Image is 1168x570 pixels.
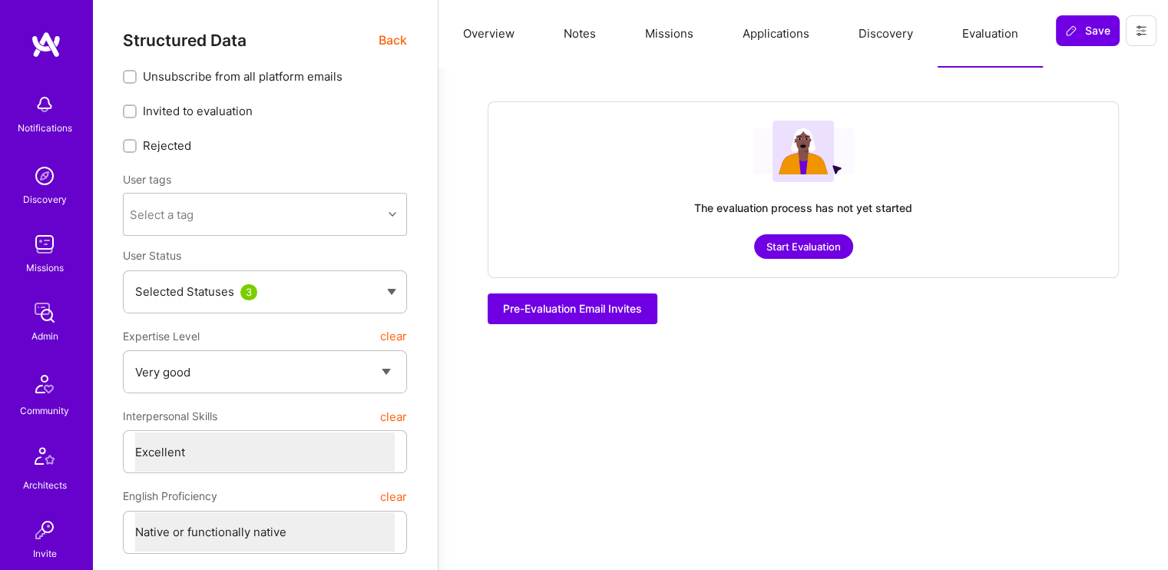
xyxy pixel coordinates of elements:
img: teamwork [29,229,60,260]
img: discovery [29,161,60,191]
img: admin teamwork [29,297,60,328]
img: logo [31,31,61,58]
span: Rejected [143,138,191,154]
span: Structured Data [123,31,247,50]
span: Interpersonal Skills [123,403,217,430]
div: Architects [23,477,67,493]
img: bell [29,89,60,120]
span: Expertise Level [123,323,200,350]
span: English Proficiency [123,482,217,510]
button: clear [380,403,407,430]
span: Pre-Evaluation Email Invites [503,301,642,316]
div: Notifications [18,120,72,136]
span: Unsubscribe from all platform emails [143,68,342,85]
span: Selected Statuses [135,284,234,299]
button: Save [1056,15,1120,46]
div: Community [20,403,69,419]
i: icon Chevron [389,210,396,218]
img: Architects [26,440,63,477]
div: Missions [26,260,64,276]
div: The evaluation process has not yet started [694,200,912,216]
span: User Status [123,249,181,262]
span: Invited to evaluation [143,103,253,119]
img: caret [387,289,396,295]
img: Community [26,366,63,403]
div: Discovery [23,191,67,207]
span: Save [1065,23,1110,38]
label: User tags [123,172,171,187]
span: Back [379,31,407,50]
button: clear [380,323,407,350]
img: Invite [29,515,60,545]
div: Admin [31,328,58,344]
button: clear [380,482,407,510]
button: Pre-Evaluation Email Invites [488,293,657,324]
div: Invite [33,545,57,562]
div: 3 [240,284,257,300]
div: Select a tag [130,207,194,223]
button: Start Evaluation [754,234,853,259]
